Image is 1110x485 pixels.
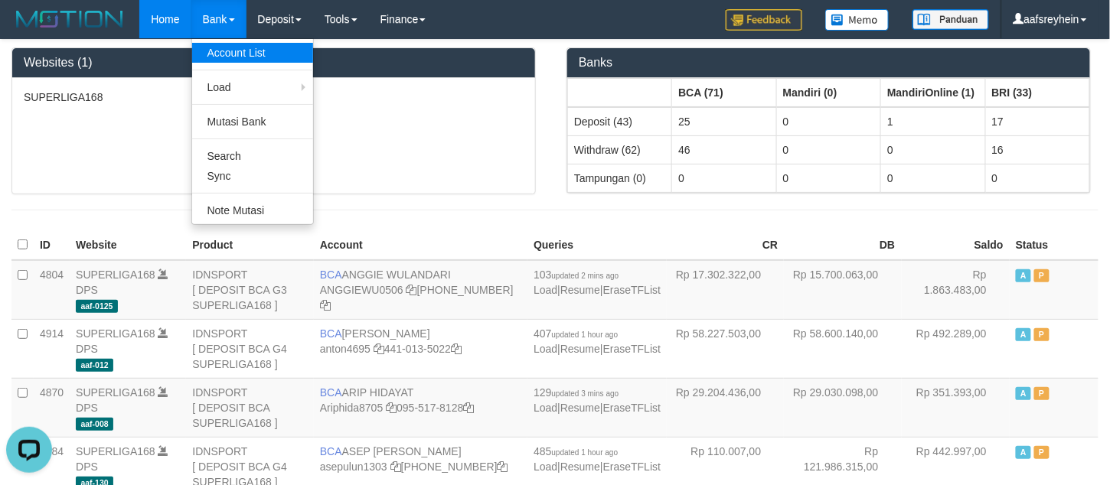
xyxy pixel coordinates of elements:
td: 16 [985,135,1089,164]
img: panduan.png [912,9,989,30]
span: BCA [320,327,342,340]
td: DPS [70,319,186,378]
a: SUPERLIGA168 [76,445,155,457]
span: 407 [534,327,618,340]
a: Copy 4410135022 to clipboard [451,343,462,355]
img: MOTION_logo.png [11,8,128,31]
span: Active [1016,446,1031,459]
span: Active [1016,328,1031,341]
td: IDNSPORT [ DEPOSIT BCA G4 SUPERLIGA168 ] [186,319,313,378]
a: Resume [560,461,600,473]
td: 0 [881,135,985,164]
span: aaf-012 [76,359,113,372]
a: Copy 4062281875 to clipboard [498,461,508,473]
td: DPS [70,378,186,437]
th: Group: activate to sort column ascending [776,78,880,107]
td: Rp 29.030.098,00 [784,378,901,437]
span: updated 2 mins ago [552,272,619,280]
a: EraseTFList [603,461,661,473]
a: SUPERLIGA168 [76,386,155,399]
a: Copy Ariphida8705 to clipboard [386,402,397,414]
span: BCA [320,269,342,281]
h3: Websites (1) [24,56,524,70]
a: Search [192,146,313,166]
td: Tampungan (0) [568,164,672,192]
a: Resume [560,343,600,355]
th: Account [314,230,527,260]
a: Copy asepulun1303 to clipboard [390,461,401,473]
th: CR [667,230,784,260]
span: | | [534,445,661,473]
span: Active [1016,269,1031,282]
span: BCA [320,445,342,457]
th: Website [70,230,186,260]
a: Resume [560,402,600,414]
a: Resume [560,284,600,296]
td: Rp 58.600.140,00 [784,319,901,378]
a: SUPERLIGA168 [76,269,155,281]
h3: Banks [579,56,1079,70]
a: Copy 4062213373 to clipboard [320,299,331,311]
a: asepulun1303 [320,461,387,473]
a: ANGGIEWU0506 [320,284,403,296]
a: Copy ANGGIEWU0506 to clipboard [406,284,417,296]
th: DB [784,230,901,260]
td: DPS [70,260,186,320]
th: Group: activate to sort column ascending [985,78,1089,107]
span: 485 [534,445,618,457]
td: IDNSPORT [ DEPOSIT BCA SUPERLIGA168 ] [186,378,313,437]
td: Rp 17.302.322,00 [667,260,784,320]
td: 0 [776,164,880,192]
td: ARIP HIDAYAT 095-517-8128 [314,378,527,437]
a: Copy anton4695 to clipboard [374,343,384,355]
th: Group: activate to sort column ascending [568,78,672,107]
th: Group: activate to sort column ascending [672,78,776,107]
td: 0 [985,164,1089,192]
span: BCA [320,386,342,399]
td: 1 [881,107,985,136]
a: Ariphida8705 [320,402,384,414]
th: Queries [527,230,667,260]
img: Feedback.jpg [726,9,802,31]
span: Paused [1034,328,1050,341]
th: Status [1010,230,1099,260]
a: Load [534,284,557,296]
td: Rp 492.289,00 [902,319,1010,378]
a: SUPERLIGA168 [76,327,155,340]
button: Open LiveChat chat widget [6,6,52,52]
td: Rp 1.863.483,00 [902,260,1010,320]
a: Sync [192,166,313,186]
th: Saldo [902,230,1010,260]
span: 103 [534,269,619,281]
td: 0 [881,164,985,192]
td: 4870 [34,378,70,437]
td: 46 [672,135,776,164]
td: Rp 351.393,00 [902,378,1010,437]
td: 17 [985,107,1089,136]
span: aaf-0125 [76,300,118,313]
a: EraseTFList [603,402,661,414]
td: 25 [672,107,776,136]
a: Account List [192,43,313,63]
td: Rp 58.227.503,00 [667,319,784,378]
th: ID [34,230,70,260]
td: IDNSPORT [ DEPOSIT BCA G3 SUPERLIGA168 ] [186,260,313,320]
td: Deposit (43) [568,107,672,136]
a: Note Mutasi [192,200,313,220]
span: 129 [534,386,619,399]
td: 4804 [34,260,70,320]
p: SUPERLIGA168 [24,90,524,105]
td: Rp 15.700.063,00 [784,260,901,320]
td: 0 [776,107,880,136]
th: Product [186,230,313,260]
td: [PERSON_NAME] 441-013-5022 [314,319,527,378]
a: EraseTFList [603,343,661,355]
a: EraseTFList [603,284,661,296]
a: Load [192,77,313,97]
span: updated 1 hour ago [552,330,619,339]
span: Paused [1034,446,1050,459]
a: Load [534,343,557,355]
a: Copy 0955178128 to clipboard [463,402,474,414]
span: Paused [1034,269,1050,282]
td: ANGGIE WULANDARI [PHONE_NUMBER] [314,260,527,320]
